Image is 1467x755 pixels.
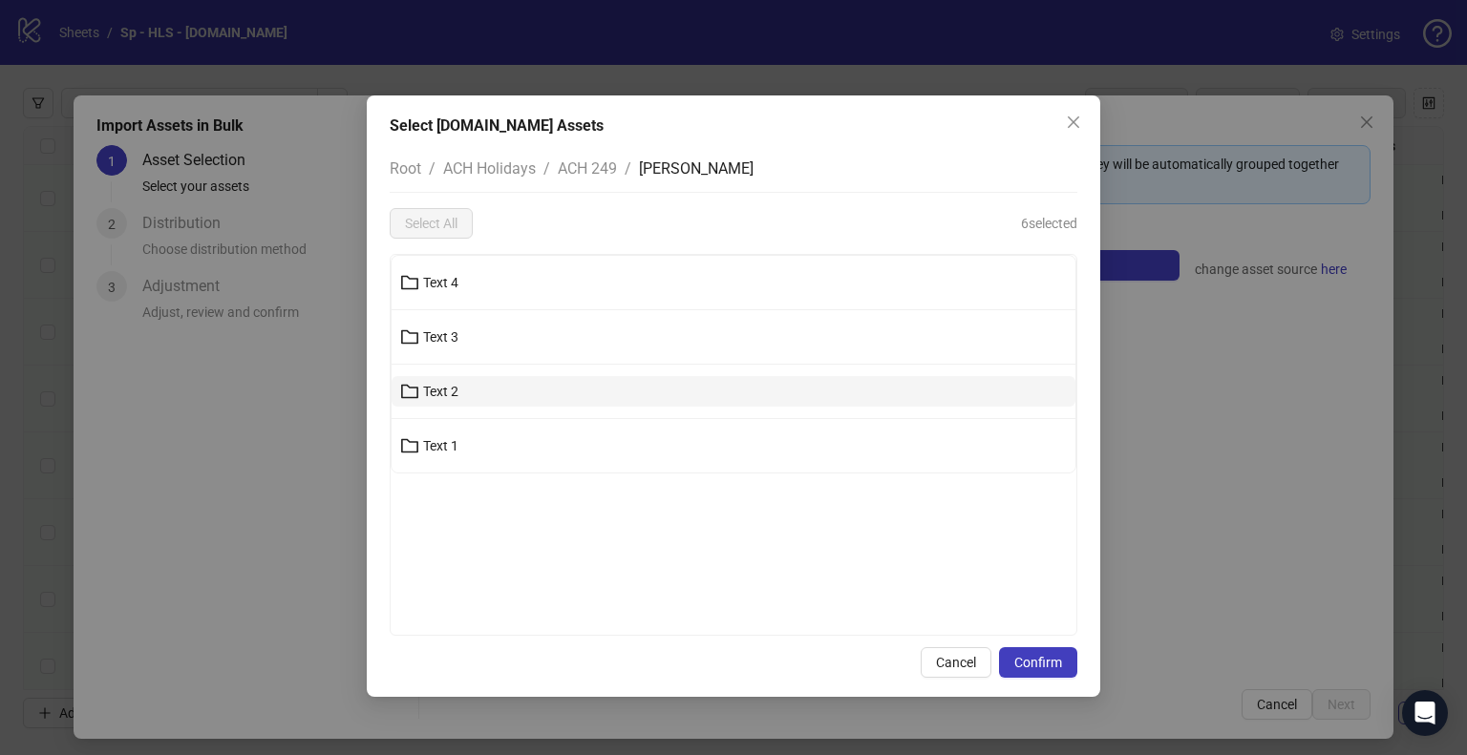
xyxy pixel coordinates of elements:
[400,273,419,292] span: folder
[999,647,1077,678] button: Confirm
[1021,213,1077,234] span: 6 selected
[400,436,419,455] span: folder
[1402,690,1448,736] div: Open Intercom Messenger
[625,157,631,180] li: /
[392,267,1075,298] button: Text 4
[936,655,976,670] span: Cancel
[392,376,1075,407] button: Text 2
[423,384,458,399] span: Text 2
[392,322,1075,352] button: Text 3
[921,647,991,678] button: Cancel
[1014,655,1062,670] span: Confirm
[423,329,458,345] span: Text 3
[429,157,436,180] li: /
[390,159,421,178] span: Root
[423,275,458,290] span: Text 4
[390,115,1077,137] div: Select [DOMAIN_NAME] Assets
[443,159,536,178] span: ACH Holidays
[543,157,550,180] li: /
[400,382,419,401] span: folder
[392,430,1075,461] button: Text 1
[423,438,458,453] span: Text 1
[1066,115,1081,130] span: close
[400,327,419,346] span: folder
[1058,107,1089,137] button: Close
[639,159,754,178] span: [PERSON_NAME]
[390,208,473,239] button: Select All
[558,159,617,178] span: ACH 249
